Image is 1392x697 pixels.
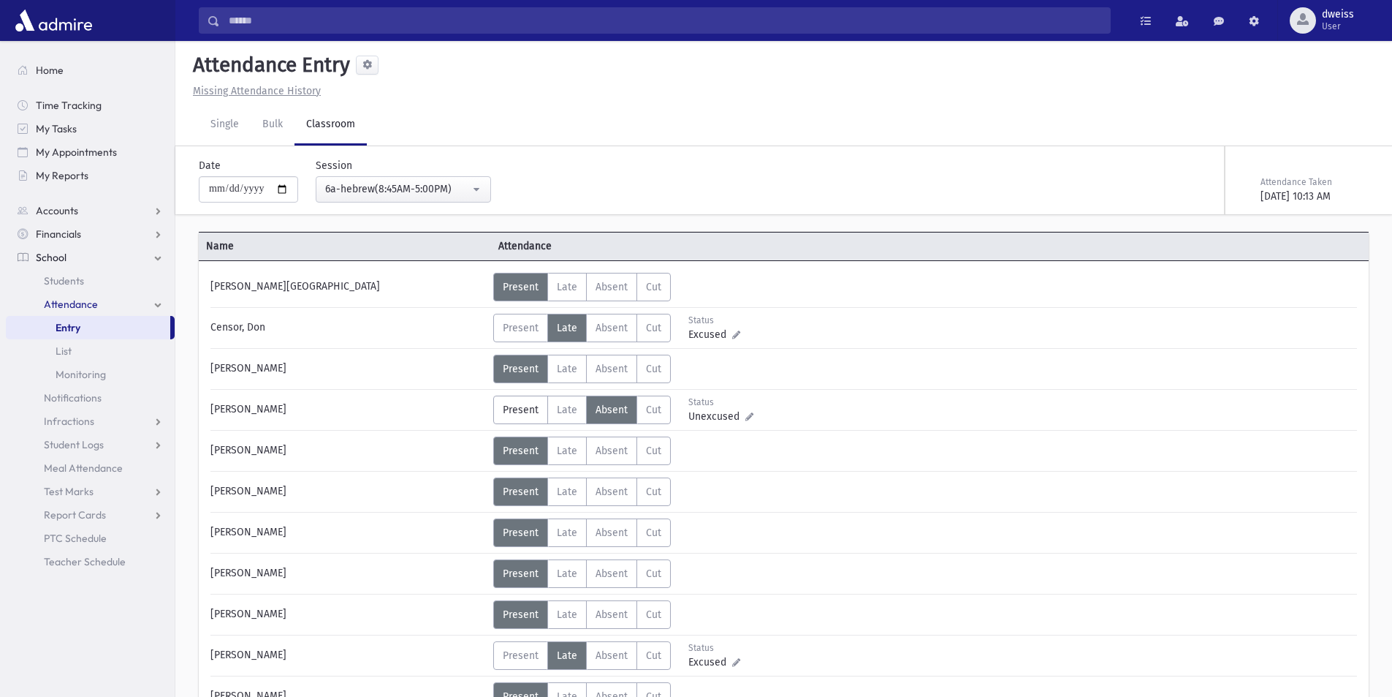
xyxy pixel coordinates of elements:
[1322,9,1354,20] span: dweiss
[503,568,539,580] span: Present
[646,649,661,662] span: Cut
[646,404,661,416] span: Cut
[596,281,628,293] span: Absent
[36,169,88,182] span: My Reports
[688,314,753,327] div: Status
[44,415,94,428] span: Infractions
[203,355,493,383] div: [PERSON_NAME]
[503,281,539,293] span: Present
[6,480,175,503] a: Test Marks
[688,327,732,342] span: Excused
[493,355,671,383] div: AttTypes
[503,322,539,334] span: Present
[646,609,661,621] span: Cut
[503,363,539,375] span: Present
[646,322,661,334] span: Cut
[557,568,577,580] span: Late
[56,344,72,358] span: List
[6,456,175,480] a: Meal Attendance
[596,363,628,375] span: Absent
[493,560,671,588] div: AttTypes
[6,59,175,82] a: Home
[36,227,81,241] span: Financials
[6,410,175,433] a: Infractions
[199,105,251,146] a: Single
[6,199,175,222] a: Accounts
[6,386,175,410] a: Notifications
[491,238,783,254] span: Attendance
[688,396,753,409] div: Status
[6,316,170,339] a: Entry
[44,508,106,521] span: Report Cards
[1260,176,1366,189] div: Attendance Taken
[203,519,493,547] div: [PERSON_NAME]
[557,649,577,662] span: Late
[203,641,493,670] div: [PERSON_NAME]
[596,404,628,416] span: Absent
[557,609,577,621] span: Late
[6,222,175,246] a: Financials
[44,298,98,311] span: Attendance
[6,164,175,187] a: My Reports
[557,404,577,416] span: Late
[596,322,628,334] span: Absent
[493,273,671,301] div: AttTypes
[646,445,661,457] span: Cut
[316,176,491,203] button: 6a-hebrew(8:45AM-5:00PM)
[44,438,104,451] span: Student Logs
[6,269,175,293] a: Students
[203,273,493,301] div: [PERSON_NAME][GEOGRAPHIC_DATA]
[6,503,175,527] a: Report Cards
[220,7,1110,34] input: Search
[316,158,352,173] label: Session
[44,461,123,475] span: Meal Attendance
[36,122,77,135] span: My Tasks
[203,314,493,342] div: Censor, Don
[44,532,107,545] span: PTC Schedule
[36,146,117,159] span: My Appointments
[36,99,102,112] span: Time Tracking
[646,363,661,375] span: Cut
[596,445,628,457] span: Absent
[203,396,493,424] div: [PERSON_NAME]
[44,485,94,498] span: Test Marks
[187,53,350,78] h5: Attendance Entry
[6,527,175,550] a: PTC Schedule
[596,527,628,539] span: Absent
[36,64,64,77] span: Home
[6,293,175,316] a: Attendance
[493,600,671,629] div: AttTypes
[596,609,628,621] span: Absent
[493,519,671,547] div: AttTypes
[503,649,539,662] span: Present
[557,445,577,457] span: Late
[6,363,175,386] a: Monitoring
[596,568,628,580] span: Absent
[596,486,628,498] span: Absent
[193,85,321,97] u: Missing Attendance History
[493,314,671,342] div: AttTypes
[44,274,84,287] span: Students
[6,117,175,140] a: My Tasks
[503,609,539,621] span: Present
[557,322,577,334] span: Late
[44,391,102,404] span: Notifications
[203,600,493,629] div: [PERSON_NAME]
[557,527,577,539] span: Late
[557,281,577,293] span: Late
[503,404,539,416] span: Present
[325,181,470,197] div: 6a-hebrew(8:45AM-5:00PM)
[646,486,661,498] span: Cut
[6,246,175,269] a: School
[6,140,175,164] a: My Appointments
[503,445,539,457] span: Present
[251,105,294,146] a: Bulk
[56,368,106,381] span: Monitoring
[6,433,175,456] a: Student Logs
[1260,189,1366,204] div: [DATE] 10:13 AM
[6,339,175,363] a: List
[12,6,96,35] img: AdmirePro
[36,251,66,264] span: School
[6,550,175,573] a: Teacher Schedule
[199,238,491,254] span: Name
